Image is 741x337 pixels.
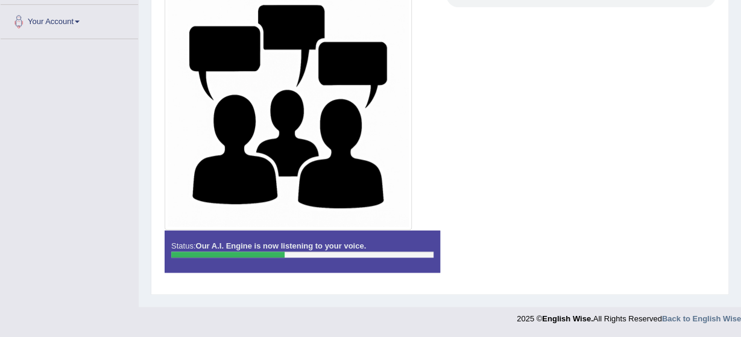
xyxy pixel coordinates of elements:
a: Your Account [1,5,138,35]
strong: English Wise. [542,314,593,323]
a: Back to English Wise [662,314,741,323]
div: Status: [165,230,440,273]
strong: Our A.I. Engine is now listening to your voice. [195,241,366,250]
div: 2025 © All Rights Reserved [517,307,741,324]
